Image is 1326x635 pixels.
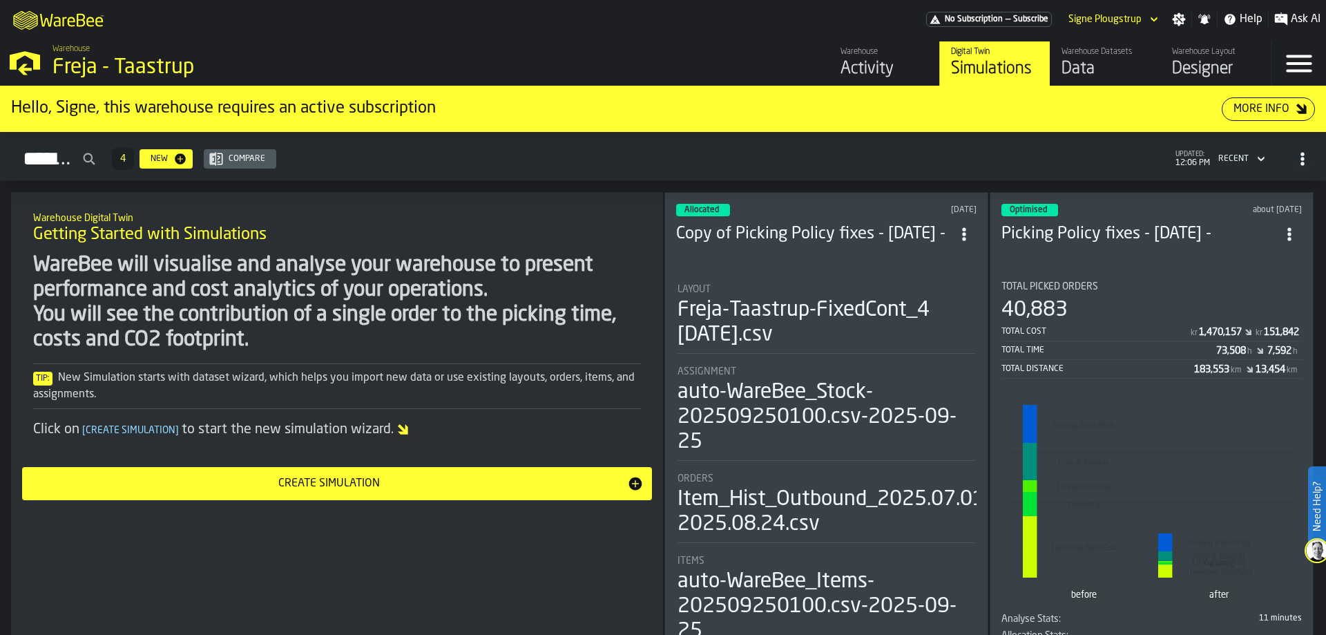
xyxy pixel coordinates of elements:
[1218,11,1268,28] label: button-toggle-Help
[1240,11,1262,28] span: Help
[678,284,975,354] div: stat-Layout
[684,206,719,214] span: Allocated
[1050,41,1160,86] a: link-to-/wh/i/36c4991f-68ef-4ca7-ab45-a2252c911eea/data
[1001,614,1149,625] div: Title
[140,149,193,169] button: button-New
[1001,223,1277,245] h3: Picking Policy fixes - [DATE] -
[678,366,975,377] div: Title
[1001,298,1068,323] div: 40,883
[1194,364,1229,375] div: Stat Value
[1166,12,1191,26] label: button-toggle-Settings
[82,426,86,435] span: [
[1001,364,1194,374] div: Total Distance
[676,223,952,245] div: Copy of Picking Policy fixes - 2025-08-15 -
[1001,327,1189,337] div: Total Cost
[1213,151,1268,167] div: DropdownMenuValue-4
[1264,327,1299,338] div: Stat Value
[678,366,975,461] div: stat-Assignment
[1061,58,1149,80] div: Data
[939,41,1050,86] a: link-to-/wh/i/36c4991f-68ef-4ca7-ab45-a2252c911eea/simulations
[678,366,736,377] span: Assignment
[1001,281,1098,292] span: Total Picked Orders
[678,284,975,295] div: Title
[1222,97,1315,121] button: button-More Info
[1063,11,1161,28] div: DropdownMenuValue-Signe Plougstrup
[22,467,652,500] button: button-Create Simulation
[1287,366,1298,375] span: km
[1001,223,1277,245] div: Picking Policy fixes - 2025-08-15 -
[1172,58,1260,80] div: Designer
[1267,345,1291,357] div: Stat Value
[1160,41,1271,86] a: link-to-/wh/i/36c4991f-68ef-4ca7-ab45-a2252c911eea/designer
[678,380,975,455] div: auto-WareBee_Stock-202509250100.csv-2025-09-25
[1218,154,1249,164] div: DropdownMenuValue-4
[1175,158,1210,168] span: 12:06 PM
[30,475,627,492] div: Create Simulation
[1182,205,1303,215] div: Updated: 8/29/2025, 10:59:00 AM Created: 8/24/2025, 11:26:25 PM
[175,426,179,435] span: ]
[79,426,182,435] span: Create Simulation
[678,284,711,295] span: Layout
[1010,206,1047,214] span: Optimised
[1001,614,1302,630] div: stat-Analyse Stats:
[33,224,267,246] span: Getting Started with Simulations
[22,203,652,253] div: title-Getting Started with Simulations
[676,223,952,245] h3: Copy of Picking Policy fixes - [DATE] -
[1191,328,1198,338] span: kr
[1228,101,1295,117] div: More Info
[678,473,975,484] div: Title
[1068,14,1142,25] div: DropdownMenuValue-Signe Plougstrup
[678,473,975,543] div: stat-Orders
[1013,15,1048,24] span: Subscribe
[11,97,1222,120] div: Hello, Signe, this warehouse requires an active subscription
[1209,590,1229,600] text: after
[1001,281,1302,292] div: Title
[1199,327,1242,338] div: Stat Value
[926,12,1052,27] a: link-to-/wh/i/36c4991f-68ef-4ca7-ab45-a2252c911eea/pricing/
[33,253,641,352] div: WareBee will visualise and analyse your warehouse to present performance and cost analytics of yo...
[52,55,425,80] div: Freja - Taastrup
[951,58,1039,80] div: Simulations
[855,205,977,215] div: Updated: 9/29/2025, 11:21:15 AM Created: 9/22/2025, 3:51:16 PM
[1003,392,1300,611] div: stat-
[33,370,641,403] div: New Simulation starts with dataset wizard, which helps you import new data or use existing layout...
[676,204,730,216] div: status-3 2
[1001,204,1058,216] div: status-3 2
[1006,15,1010,24] span: —
[1071,590,1097,600] text: before
[926,12,1052,27] div: Menu Subscription
[1271,41,1326,86] label: button-toggle-Menu
[678,556,975,567] div: Title
[840,47,928,57] div: Warehouse
[1001,281,1302,379] div: stat-Total Picked Orders
[678,473,713,484] span: Orders
[1001,345,1216,355] div: Total Time
[223,154,271,164] div: Compare
[951,47,1039,57] div: Digital Twin
[52,44,90,54] span: Warehouse
[33,372,52,386] span: Tip:
[1061,47,1149,57] div: Warehouse Datasets
[1291,11,1320,28] span: Ask AI
[1001,614,1061,625] span: Analyse Stats:
[945,15,1003,24] span: No Subscription
[829,41,939,86] a: link-to-/wh/i/36c4991f-68ef-4ca7-ab45-a2252c911eea/feed/
[1231,366,1242,375] span: km
[1192,12,1217,26] label: button-toggle-Notifications
[1256,328,1262,338] span: kr
[33,420,641,439] div: Click on to start the new simulation wizard.
[1269,11,1326,28] label: button-toggle-Ask AI
[204,149,276,169] button: button-Compare
[840,58,928,80] div: Activity
[1293,347,1298,357] span: h
[145,154,173,164] div: New
[678,556,704,567] span: Items
[1309,468,1325,545] label: Need Help?
[1216,345,1246,357] div: Stat Value
[33,210,641,224] h2: Sub Title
